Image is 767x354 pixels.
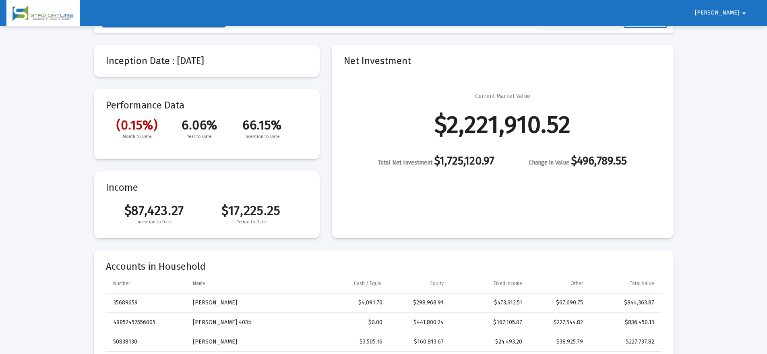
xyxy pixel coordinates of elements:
mat-card-title: Net Investment [344,57,662,65]
span: Month to Date [106,133,168,141]
td: Column Fixed Income [449,274,528,293]
div: $844,363.87 [594,299,654,307]
td: Column Cash / Equiv. [310,274,388,293]
div: $227,737.82 [594,338,654,346]
td: 48852452556005 [106,313,188,332]
img: Dashboard [12,5,74,21]
td: Column Total Value [589,274,661,293]
td: Column Name [187,274,310,293]
div: $227,544.82 [533,319,583,327]
span: 66.15% [231,117,293,133]
span: Year to Date [168,133,231,141]
div: $160,813.67 [394,338,444,346]
td: 35689659 [106,294,188,313]
span: [PERSON_NAME] [695,10,739,17]
td: [PERSON_NAME] [187,332,310,352]
span: Change in Value [529,159,569,166]
div: Other [571,280,583,287]
button: [PERSON_NAME] [685,5,759,21]
span: Period to Date [203,218,300,226]
mat-icon: arrow_drop_down [739,5,749,21]
td: 50838130 [106,332,188,352]
div: $836,450.13 [594,319,654,327]
td: Column Equity [388,274,449,293]
div: $3,505.16 [316,338,382,346]
mat-card-title: Accounts in Household [106,262,662,271]
mat-card-title: Income [106,183,308,192]
div: Current Market Value [475,92,530,100]
td: Column Number [106,274,188,293]
span: 6.06% [168,117,231,133]
div: $1,725,120.97 [378,157,494,167]
td: [PERSON_NAME] [187,294,310,313]
span: Total Net Investment [378,159,432,166]
mat-card-title: Performance Data [106,101,308,141]
div: $2,221,910.52 [434,121,571,129]
div: Name [193,280,205,287]
div: $38,925.79 [533,338,583,346]
div: $298,968.91 [394,299,444,307]
span: Inception to Date [231,133,293,141]
div: Total Value [630,280,654,287]
div: Number [113,280,130,287]
div: $4,091.70 [316,299,382,307]
span: (0.15%) [106,117,168,133]
div: Cash / Equiv. [354,280,382,287]
div: $473,612.51 [455,299,522,307]
td: Column Other [528,274,589,293]
div: $167,105.07 [455,319,522,327]
span: $17,225.25 [203,203,300,218]
div: $67,690.75 [533,299,583,307]
div: $441,800.24 [394,319,444,327]
span: Inception to Date [106,218,203,226]
mat-card-title: Inception Date : [DATE] [106,57,308,65]
div: Fixed Income [494,280,522,287]
span: $87,423.27 [106,203,203,218]
div: Equity [430,280,444,287]
div: $24,493.20 [455,338,522,346]
td: [PERSON_NAME] 403b [187,313,310,332]
div: $0.00 [316,319,382,327]
div: $496,789.55 [529,157,627,167]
